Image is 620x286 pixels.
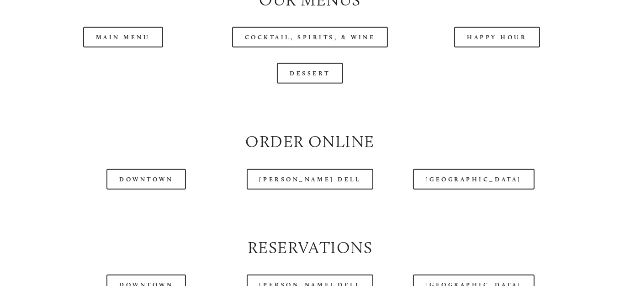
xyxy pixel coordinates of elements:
h2: Order Online [37,130,583,153]
h2: Reservations [37,236,583,259]
a: [PERSON_NAME] Dell [247,169,374,190]
a: [GEOGRAPHIC_DATA] [413,169,535,190]
a: Dessert [277,63,343,84]
a: Downtown [106,169,186,190]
